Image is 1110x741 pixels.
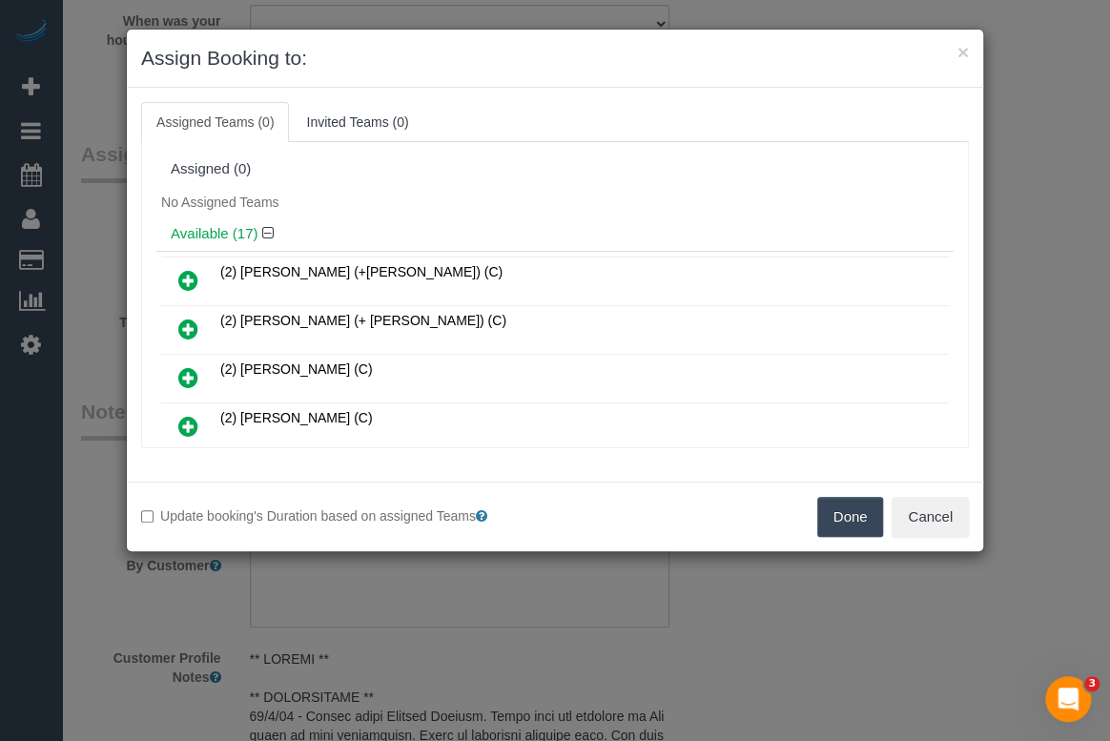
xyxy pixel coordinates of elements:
[141,44,969,72] h3: Assign Booking to:
[220,410,372,425] span: (2) [PERSON_NAME] (C)
[957,42,969,62] button: ×
[291,102,423,142] a: Invited Teams (0)
[892,497,969,537] button: Cancel
[141,506,541,525] label: Update booking's Duration based on assigned Teams
[141,102,289,142] a: Assigned Teams (0)
[817,497,884,537] button: Done
[220,313,506,328] span: (2) [PERSON_NAME] (+ [PERSON_NAME]) (C)
[1084,676,1100,691] span: 3
[1045,676,1091,722] iframe: Intercom live chat
[161,195,278,210] span: No Assigned Teams
[220,264,503,279] span: (2) [PERSON_NAME] (+[PERSON_NAME]) (C)
[171,226,939,242] h4: Available (17)
[141,510,154,523] input: Update booking's Duration based on assigned Teams
[220,361,372,377] span: (2) [PERSON_NAME] (C)
[171,161,939,177] div: Assigned (0)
